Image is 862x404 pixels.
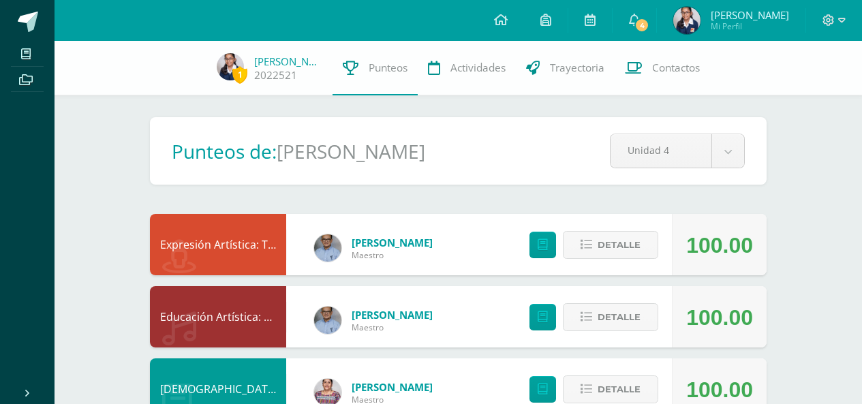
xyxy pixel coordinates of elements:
[652,61,700,75] span: Contactos
[611,134,744,168] a: Unidad 4
[352,322,433,333] span: Maestro
[711,8,789,22] span: [PERSON_NAME]
[598,377,641,402] span: Detalle
[232,66,247,83] span: 1
[628,134,694,166] span: Unidad 4
[563,375,658,403] button: Detalle
[634,18,649,33] span: 4
[550,61,604,75] span: Trayectoria
[254,55,322,68] a: [PERSON_NAME]
[450,61,506,75] span: Actividades
[369,61,407,75] span: Punteos
[172,138,277,164] h1: Punteos de:
[563,231,658,259] button: Detalle
[516,41,615,95] a: Trayectoria
[598,232,641,258] span: Detalle
[686,215,753,276] div: 100.00
[254,68,297,82] a: 2022521
[352,236,433,249] span: [PERSON_NAME]
[598,305,641,330] span: Detalle
[150,214,286,275] div: Expresión Artística: Teatro
[352,380,433,394] span: [PERSON_NAME]
[563,303,658,331] button: Detalle
[615,41,710,95] a: Contactos
[686,287,753,348] div: 100.00
[418,41,516,95] a: Actividades
[314,307,341,334] img: c0a26e2fe6bfcdf9029544cd5cc8fd3b.png
[333,41,418,95] a: Punteos
[217,53,244,80] img: 0df5b5bb091ac1274c66e48cce06e8d0.png
[711,20,789,32] span: Mi Perfil
[277,138,425,164] h1: [PERSON_NAME]
[352,249,433,261] span: Maestro
[352,308,433,322] span: [PERSON_NAME]
[673,7,701,34] img: 0df5b5bb091ac1274c66e48cce06e8d0.png
[314,234,341,262] img: c0a26e2fe6bfcdf9029544cd5cc8fd3b.png
[150,286,286,347] div: Educación Artística: Educación Musical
